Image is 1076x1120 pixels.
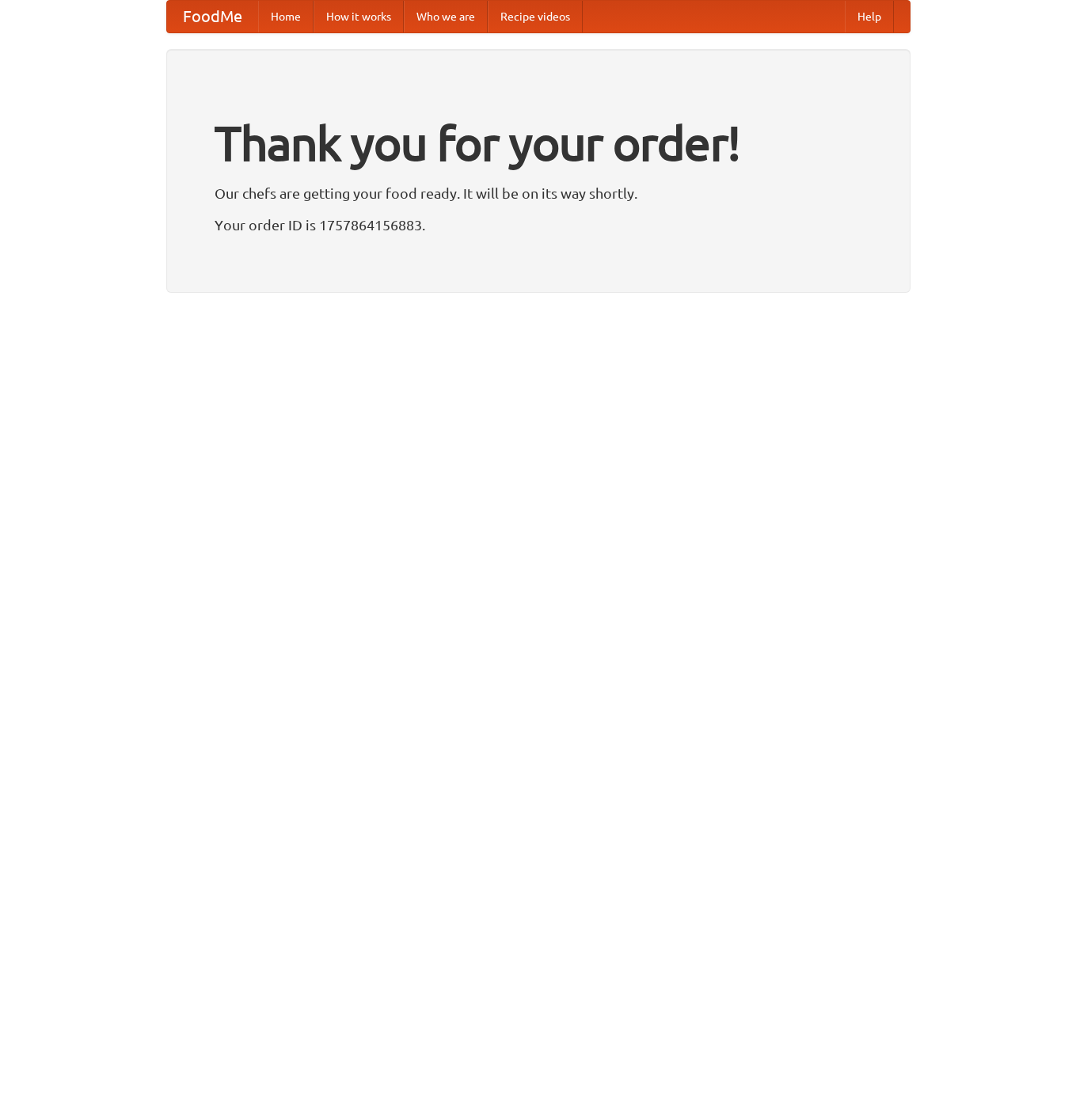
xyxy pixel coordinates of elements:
a: How it works [314,1,404,32]
p: Your order ID is 1757864156883. [215,213,862,237]
h1: Thank you for your order! [215,105,862,181]
a: Home [258,1,314,32]
a: FoodMe [167,1,258,32]
a: Help [845,1,894,32]
a: Who we are [404,1,488,32]
p: Our chefs are getting your food ready. It will be on its way shortly. [215,181,862,205]
a: Recipe videos [488,1,583,32]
